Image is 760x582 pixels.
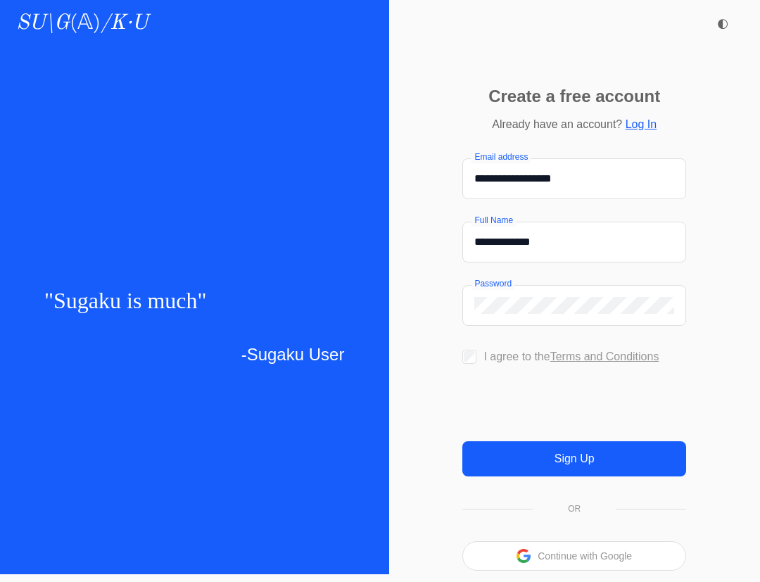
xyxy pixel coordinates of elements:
[709,9,737,37] button: ◐
[492,118,622,130] span: Already have an account?
[483,350,659,362] label: I agree to the
[568,505,581,513] p: OR
[626,118,657,130] a: Log In
[717,17,728,30] span: ◐
[53,288,197,313] span: Sugaku is much
[44,283,344,319] p: " "
[538,551,632,561] button: Continue with Google
[16,13,70,34] i: SU\G
[101,13,148,34] i: /K·U
[488,88,660,105] p: Create a free account
[550,350,659,362] a: Terms and Conditions
[462,441,686,476] button: Sign Up
[16,11,148,36] a: SU\G(𝔸)/K·U
[44,341,344,368] p: -Sugaku User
